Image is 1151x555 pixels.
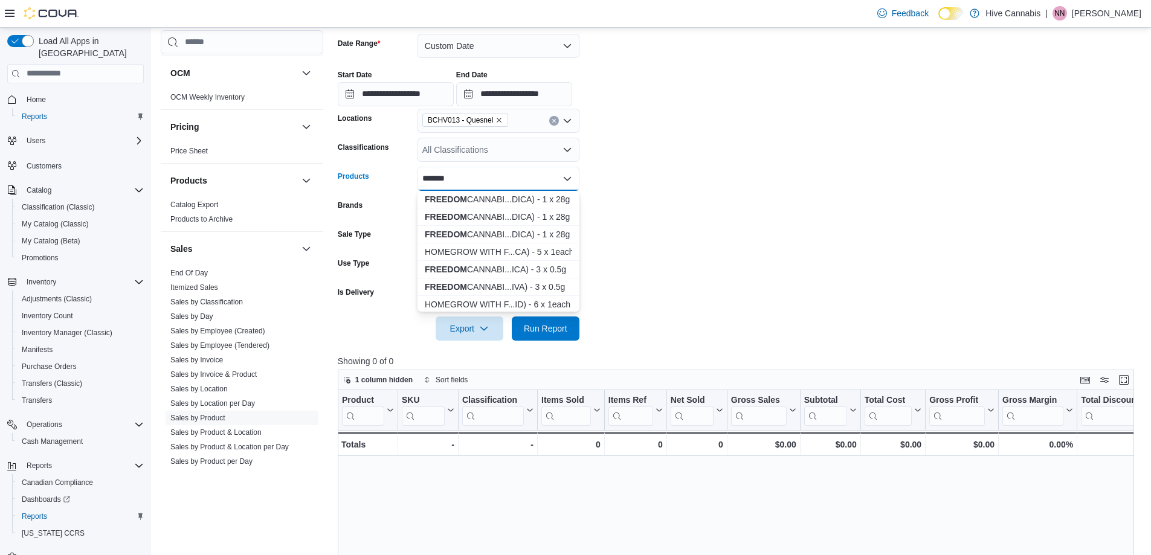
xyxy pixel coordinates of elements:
[929,395,985,426] div: Gross Profit
[1002,437,1073,452] div: 0.00%
[170,283,218,292] a: Itemized Sales
[338,355,1143,367] p: Showing 0 of 0
[22,458,144,473] span: Reports
[161,266,323,473] div: Sales
[1097,373,1112,387] button: Display options
[338,39,381,48] label: Date Range
[170,146,208,156] span: Price Sheet
[170,414,225,422] a: Sales by Product
[428,114,494,126] span: BCHV013 - Quesnel
[865,437,921,452] div: $0.00
[12,233,149,249] button: My Catalog (Beta)
[170,399,255,408] span: Sales by Location per Day
[342,395,394,426] button: Product
[170,341,269,350] span: Sales by Employee (Tendered)
[929,437,995,452] div: $0.00
[17,109,52,124] a: Reports
[17,359,82,374] a: Purchase Orders
[170,384,228,394] span: Sales by Location
[1053,6,1067,21] div: Nicole Neeland
[2,132,149,149] button: Users
[22,236,80,246] span: My Catalog (Beta)
[929,395,985,406] div: Gross Profit
[541,395,591,406] div: Items Sold
[170,457,253,466] a: Sales by Product per Day
[170,312,213,321] span: Sales by Day
[22,202,95,212] span: Classification (Classic)
[425,246,572,258] div: HOMEGROW WITH F...CA) - 5 x 1each
[12,341,149,358] button: Manifests
[22,345,53,354] span: Manifests
[27,185,51,195] span: Catalog
[17,234,85,248] a: My Catalog (Beta)
[17,342,144,357] span: Manifests
[402,395,445,406] div: SKU
[170,413,225,423] span: Sales by Product
[299,66,314,80] button: OCM
[17,292,97,306] a: Adjustments (Classic)
[872,1,933,25] a: Feedback
[341,437,394,452] div: Totals
[22,133,50,148] button: Users
[161,144,323,163] div: Pricing
[17,376,144,391] span: Transfers (Classic)
[1081,395,1146,426] div: Total Discount
[17,200,100,214] a: Classification (Classic)
[422,114,509,127] span: BCHV013 - Quesnel
[804,395,847,426] div: Subtotal
[17,217,144,231] span: My Catalog (Classic)
[418,34,579,58] button: Custom Date
[1081,395,1146,406] div: Total Discount
[456,70,488,80] label: End Date
[22,311,73,321] span: Inventory Count
[17,251,144,265] span: Promotions
[170,243,193,255] h3: Sales
[865,395,921,426] button: Total Cost
[17,509,144,524] span: Reports
[2,91,149,108] button: Home
[418,296,579,313] button: HOMEGROW WITH FREEDOM : HOMEGROWN VIOLATOR THAI & FCXCP 3X2 MULTIPAK SEEDS (HYBRID) - 6 x 1each
[2,457,149,474] button: Reports
[495,117,503,124] button: Remove BCHV013 - Quesnel from selection in this group
[338,143,389,152] label: Classifications
[12,199,149,216] button: Classification (Classic)
[865,395,912,406] div: Total Cost
[12,433,149,450] button: Cash Management
[892,7,929,19] span: Feedback
[524,322,567,335] span: Run Report
[17,509,52,524] a: Reports
[731,395,796,426] button: Gross Sales
[418,243,579,261] button: HOMEGROW WITH FREEDOM : NORTHERN LIGHTS AUTO SEEDS (INDICA) - 5 x 1each
[12,392,149,409] button: Transfers
[17,326,117,340] a: Inventory Manager (Classic)
[425,212,467,222] strong: FREEDOM
[418,278,579,296] button: FREEDOM CANNABIS : RESERVE SATIVA SUNRISE PRE-ROLLS (SATIVA) - 3 x 0.5g
[2,416,149,433] button: Operations
[22,253,59,263] span: Promotions
[436,375,468,385] span: Sort fields
[170,214,233,224] span: Products to Archive
[425,229,467,239] strong: FREEDOM
[1002,395,1063,406] div: Gross Margin
[17,200,144,214] span: Classification (Classic)
[671,395,714,406] div: Net Sold
[170,200,218,210] span: Catalog Export
[865,395,912,426] div: Total Cost
[170,121,297,133] button: Pricing
[170,243,297,255] button: Sales
[170,121,199,133] h3: Pricing
[671,437,723,452] div: 0
[462,437,534,452] div: -
[338,229,371,239] label: Sale Type
[17,292,144,306] span: Adjustments (Classic)
[17,526,89,541] a: [US_STATE] CCRS
[338,114,372,123] label: Locations
[443,316,496,341] span: Export
[170,370,257,379] span: Sales by Invoice & Product
[608,437,663,452] div: 0
[22,478,93,487] span: Canadian Compliance
[22,275,61,289] button: Inventory
[425,298,572,310] div: HOMEGROW WITH F...ID) - 6 x 1each
[22,275,144,289] span: Inventory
